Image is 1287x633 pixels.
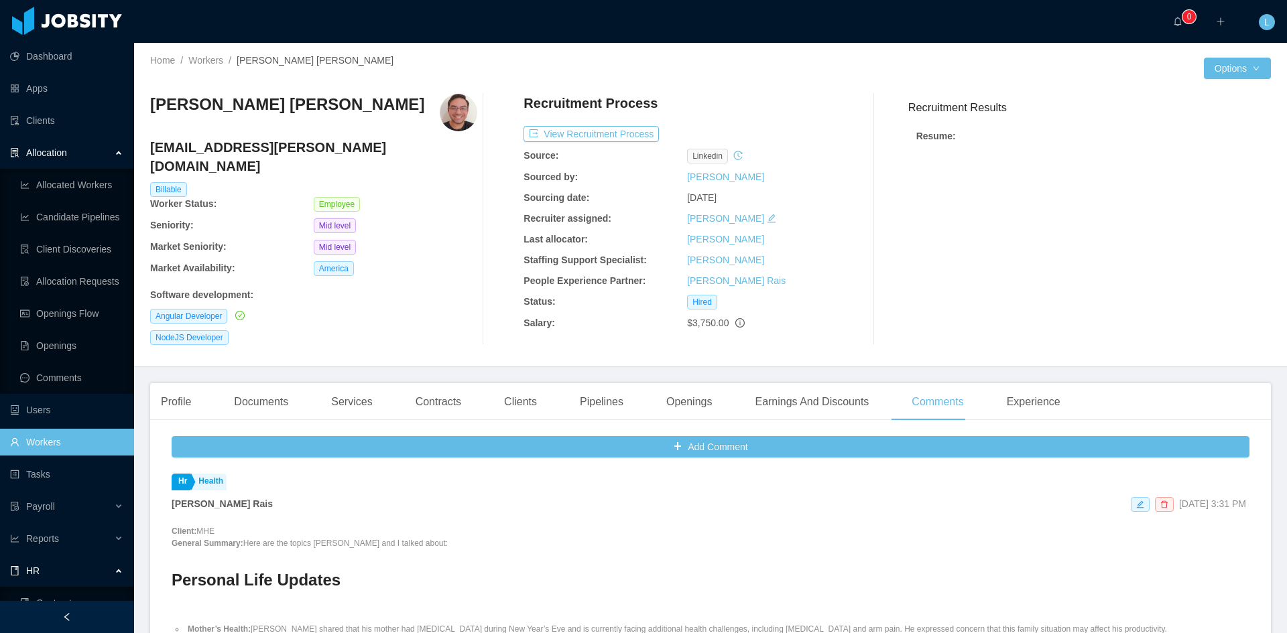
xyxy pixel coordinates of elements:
a: icon: check-circle [233,310,245,321]
a: icon: appstoreApps [10,75,123,102]
a: icon: file-textOpenings [20,332,123,359]
a: icon: messageComments [20,364,123,391]
b: Last allocator: [524,234,588,244]
sup: 0 [1182,10,1196,23]
h4: Recruitment Process [524,94,658,113]
span: Mid level [314,218,356,233]
h3: Personal Life Updates [172,569,1167,591]
button: Optionsicon: down [1204,58,1271,79]
b: Source: [524,150,558,161]
div: Experience [996,383,1071,421]
i: icon: edit [1136,500,1144,508]
a: Hr [172,474,190,490]
div: Earnings And Discounts [744,383,879,421]
b: Worker Status: [150,198,217,209]
a: icon: line-chartAllocated Workers [20,171,123,198]
a: icon: file-doneAllocation Requests [20,268,123,295]
span: / [180,55,183,66]
i: icon: check-circle [235,311,245,320]
a: [PERSON_NAME] [687,171,764,182]
div: Clients [493,383,548,421]
span: info-circle [735,318,745,328]
span: Payroll [26,501,55,512]
span: Allocation [26,147,67,158]
span: Angular Developer [150,309,227,324]
b: Sourced by: [524,171,578,182]
a: Health [192,474,227,490]
span: / [229,55,231,66]
span: Mid level [314,240,356,255]
b: Staffing Support Specialist: [524,255,647,265]
b: Sourcing date: [524,192,589,203]
a: [PERSON_NAME] Rais [687,275,786,286]
b: Market Availability: [150,263,235,273]
a: icon: userWorkers [10,429,123,455]
img: 326bc9a0-bd60-11ea-afa2-d5d8ea11a795_686d98618442f-400w.png [440,94,477,131]
i: icon: history [733,151,743,160]
i: icon: line-chart [10,534,19,543]
a: icon: profileTasks [10,461,123,488]
strong: Resume : [916,131,956,141]
div: Services [320,383,383,421]
b: Status: [524,296,555,307]
a: icon: robotUsers [10,397,123,423]
button: icon: plusAdd Comment [172,436,1249,458]
span: Billable [150,182,187,197]
a: icon: auditClients [10,107,123,134]
span: [PERSON_NAME] [PERSON_NAME] [237,55,393,66]
i: icon: edit [767,214,776,223]
span: America [314,261,354,276]
i: icon: delete [1160,500,1168,508]
span: [DATE] 3:31 PM [1179,498,1246,509]
span: Hired [687,295,717,309]
i: icon: bell [1173,17,1182,26]
b: Recruiter assigned: [524,213,611,224]
a: icon: file-searchClient Discoveries [20,236,123,263]
span: [DATE] [687,192,717,203]
b: Market Seniority: [150,241,227,252]
p: MHE Here are the topics [PERSON_NAME] and I talked about: [172,525,1167,549]
a: icon: line-chartCandidate Pipelines [20,204,123,230]
h3: [PERSON_NAME] [PERSON_NAME] [150,94,424,115]
a: Home [150,55,175,66]
a: [PERSON_NAME] [687,255,764,265]
i: icon: file-protect [10,502,19,511]
div: Contracts [405,383,472,421]
a: icon: exportView Recruitment Process [524,129,659,139]
b: Seniority: [150,220,194,230]
strong: [PERSON_NAME] Rais [172,498,273,509]
a: [PERSON_NAME] [687,213,764,224]
b: Salary: [524,318,555,328]
h4: [EMAIL_ADDRESS][PERSON_NAME][DOMAIN_NAME] [150,138,477,175]
a: icon: pie-chartDashboard [10,43,123,70]
span: Reports [26,533,59,544]
a: icon: idcardOpenings Flow [20,300,123,327]
h3: Recruitment Results [908,99,1271,116]
span: HR [26,565,40,576]
strong: General Summary: [172,539,243,548]
button: icon: exportView Recruitment Process [524,126,659,142]
strong: Client: [172,526,196,536]
div: Documents [223,383,299,421]
div: Profile [150,383,202,421]
b: Software development : [150,289,253,300]
span: L [1264,14,1270,30]
a: Workers [188,55,223,66]
a: icon: bookContracts [20,589,123,616]
a: [PERSON_NAME] [687,234,764,244]
span: Employee [314,197,360,212]
span: NodeJS Developer [150,330,229,345]
b: People Experience Partner: [524,275,646,286]
div: Comments [901,383,974,421]
i: icon: plus [1216,17,1225,26]
i: icon: book [10,566,19,575]
div: Openings [656,383,723,421]
span: linkedin [687,149,728,163]
i: icon: solution [10,148,19,157]
span: $3,750.00 [687,318,729,328]
div: Pipelines [569,383,634,421]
